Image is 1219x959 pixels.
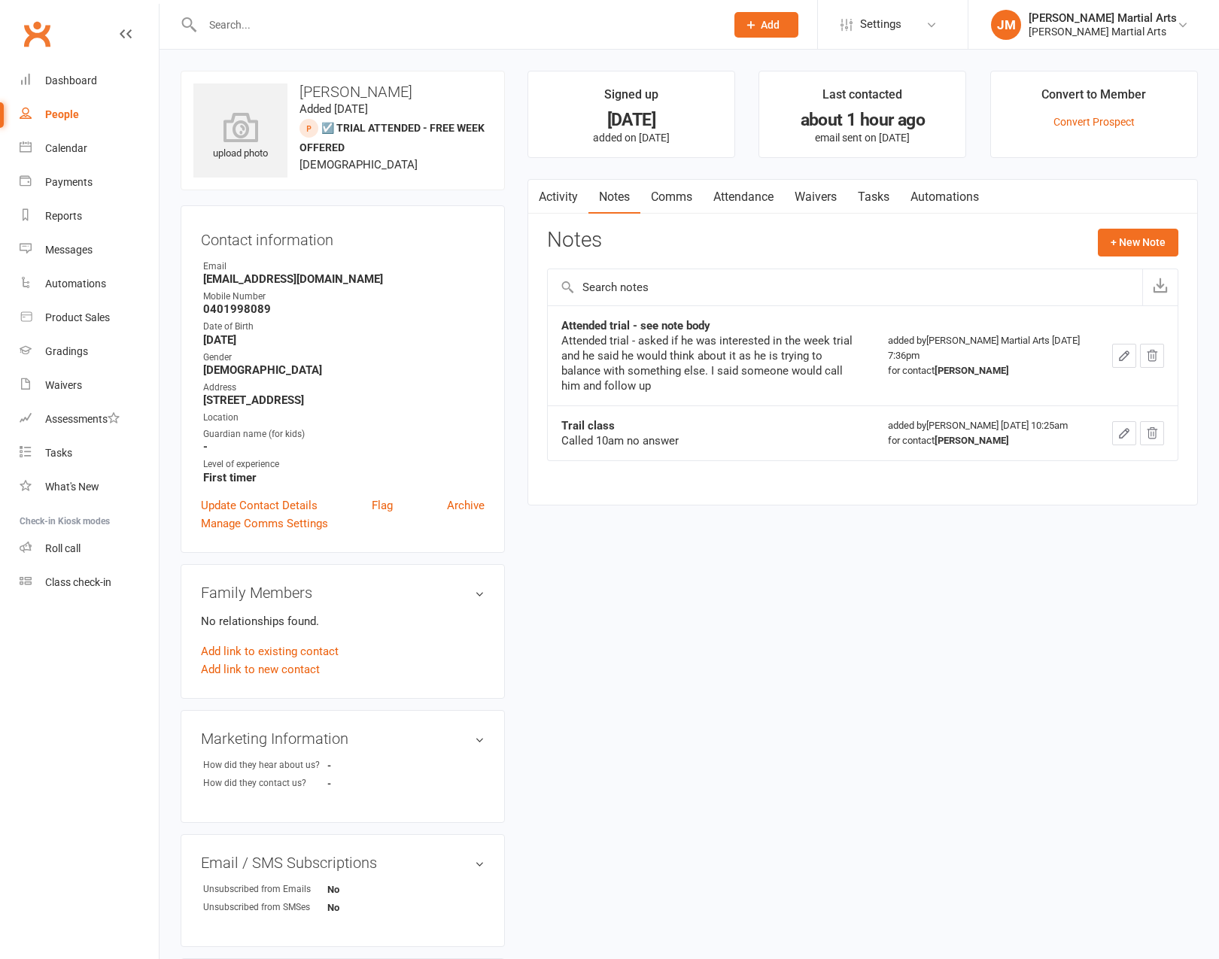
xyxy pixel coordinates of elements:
[703,180,784,214] a: Attendance
[548,269,1142,305] input: Search notes
[45,542,81,554] div: Roll call
[20,532,159,566] a: Roll call
[299,102,368,116] time: Added [DATE]
[203,457,485,472] div: Level of experience
[20,132,159,165] a: Calendar
[20,335,159,369] a: Gradings
[201,496,318,514] a: Update Contact Details
[193,83,492,100] h3: [PERSON_NAME]
[447,496,485,514] a: Archive
[203,351,485,365] div: Gender
[203,440,485,454] strong: -
[327,902,414,913] strong: No
[20,233,159,267] a: Messages
[588,180,640,214] a: Notes
[201,584,485,601] h3: Family Members
[888,333,1085,378] div: added by [PERSON_NAME] Martial Arts [DATE] 7:36pm
[561,433,861,448] div: Called 10am no answer
[45,576,111,588] div: Class check-in
[193,112,287,162] div: upload photo
[299,122,485,153] span: ☑️ TRIAL ATTENDED - FREE WEEK OFFERED
[201,612,485,630] p: No relationships found.
[888,418,1085,448] div: added by [PERSON_NAME] [DATE] 10:25am
[45,142,87,154] div: Calendar
[203,302,485,316] strong: 0401998089
[45,278,106,290] div: Automations
[20,470,159,504] a: What's New
[20,436,159,470] a: Tasks
[542,112,721,128] div: [DATE]
[528,180,588,214] a: Activity
[604,85,658,112] div: Signed up
[542,132,721,144] p: added on [DATE]
[1098,229,1178,256] button: + New Note
[45,413,120,425] div: Assessments
[734,12,798,38] button: Add
[327,760,414,771] strong: -
[784,180,847,214] a: Waivers
[1053,116,1135,128] a: Convert Prospect
[203,411,485,425] div: Location
[45,481,99,493] div: What's New
[203,393,485,407] strong: [STREET_ADDRESS]
[20,301,159,335] a: Product Sales
[761,19,780,31] span: Add
[45,74,97,86] div: Dashboard
[20,165,159,199] a: Payments
[45,244,93,256] div: Messages
[203,471,485,484] strong: First timer
[20,98,159,132] a: People
[45,379,82,391] div: Waivers
[935,365,1009,376] strong: [PERSON_NAME]
[1029,25,1177,38] div: [PERSON_NAME] Martial Arts
[203,290,485,304] div: Mobile Number
[1041,85,1146,112] div: Convert to Member
[640,180,703,214] a: Comms
[203,333,485,347] strong: [DATE]
[203,320,485,334] div: Date of Birth
[20,402,159,436] a: Assessments
[547,229,602,256] h3: Notes
[561,419,615,432] strong: Trail class
[203,776,327,791] div: How did they contact us?
[45,176,93,188] div: Payments
[198,14,715,35] input: Search...
[45,311,110,323] div: Product Sales
[327,778,414,789] strong: -
[201,642,339,660] a: Add link to existing contact
[561,333,861,393] div: Attended trial - asked if he was interested in the week trial and he said he would think about it...
[20,369,159,402] a: Waivers
[888,363,1085,378] div: for contact
[20,199,159,233] a: Reports
[45,345,88,357] div: Gradings
[201,730,485,747] h3: Marketing Information
[935,435,1009,446] strong: [PERSON_NAME]
[327,884,414,895] strong: No
[860,8,901,41] span: Settings
[900,180,989,214] a: Automations
[203,363,485,377] strong: [DEMOGRAPHIC_DATA]
[299,158,418,171] span: [DEMOGRAPHIC_DATA]
[20,64,159,98] a: Dashboard
[203,900,327,915] div: Unsubscribed from SMSes
[203,758,327,772] div: How did they hear about us?
[45,447,72,459] div: Tasks
[847,180,900,214] a: Tasks
[201,854,485,871] h3: Email / SMS Subscriptions
[45,108,79,120] div: People
[201,514,328,533] a: Manage Comms Settings
[822,85,902,112] div: Last contacted
[203,427,485,442] div: Guardian name (for kids)
[888,433,1085,448] div: for contact
[203,381,485,395] div: Address
[561,319,710,332] strong: Attended trial - see note body
[773,132,952,144] p: email sent on [DATE]
[773,112,952,128] div: about 1 hour ago
[20,267,159,301] a: Automations
[201,660,320,678] a: Add link to new contact
[203,882,327,897] div: Unsubscribed from Emails
[45,210,82,222] div: Reports
[372,496,393,514] a: Flag
[18,15,56,53] a: Clubworx
[1029,11,1177,25] div: [PERSON_NAME] Martial Arts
